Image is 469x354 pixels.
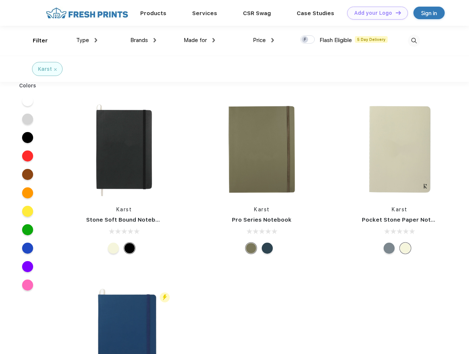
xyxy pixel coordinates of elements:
div: Gray [384,243,395,254]
a: Pocket Stone Paper Notebook [362,216,449,223]
a: Products [140,10,166,17]
span: Flash Eligible [320,37,352,44]
img: dropdown.png [271,38,274,42]
span: Type [76,37,89,44]
img: fo%20logo%202.webp [44,7,130,20]
div: Karst [38,65,52,73]
img: desktop_search.svg [408,35,420,47]
img: filter_cancel.svg [54,68,57,71]
div: Beige [400,243,411,254]
img: flash_active_toggle.svg [160,292,170,302]
a: Pro Series Notebook [232,216,292,223]
a: Services [192,10,217,17]
img: func=resize&h=266 [75,100,173,198]
img: dropdown.png [212,38,215,42]
a: Stone Soft Bound Notebook [86,216,166,223]
span: Brands [130,37,148,44]
img: dropdown.png [95,38,97,42]
div: Black [124,243,135,254]
a: Karst [254,206,270,212]
img: func=resize&h=266 [351,100,449,198]
img: dropdown.png [154,38,156,42]
div: Filter [33,37,48,45]
span: Made for [184,37,207,44]
span: 5 Day Delivery [355,36,388,43]
div: Sign in [421,9,437,17]
a: Karst [116,206,132,212]
a: Sign in [413,7,445,19]
a: Karst [392,206,408,212]
img: func=resize&h=266 [213,100,311,198]
div: Add your Logo [354,10,392,16]
div: Olive [246,243,257,254]
div: Beige [108,243,119,254]
div: Navy [262,243,273,254]
img: DT [396,11,401,15]
span: Price [253,37,266,44]
div: Colors [14,82,42,90]
a: CSR Swag [243,10,271,17]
